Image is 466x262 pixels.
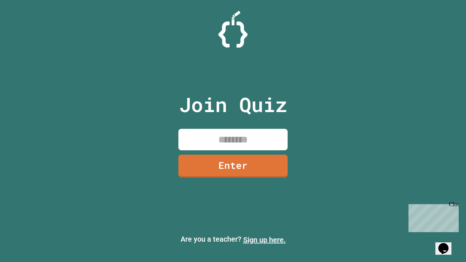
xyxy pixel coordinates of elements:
a: Enter [178,155,288,178]
iframe: chat widget [435,233,459,255]
a: Sign up here. [243,235,286,244]
p: Are you a teacher? [6,234,460,245]
div: Chat with us now!Close [3,3,50,46]
p: Join Quiz [179,90,287,120]
iframe: chat widget [406,201,459,232]
img: Logo.svg [218,11,248,48]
